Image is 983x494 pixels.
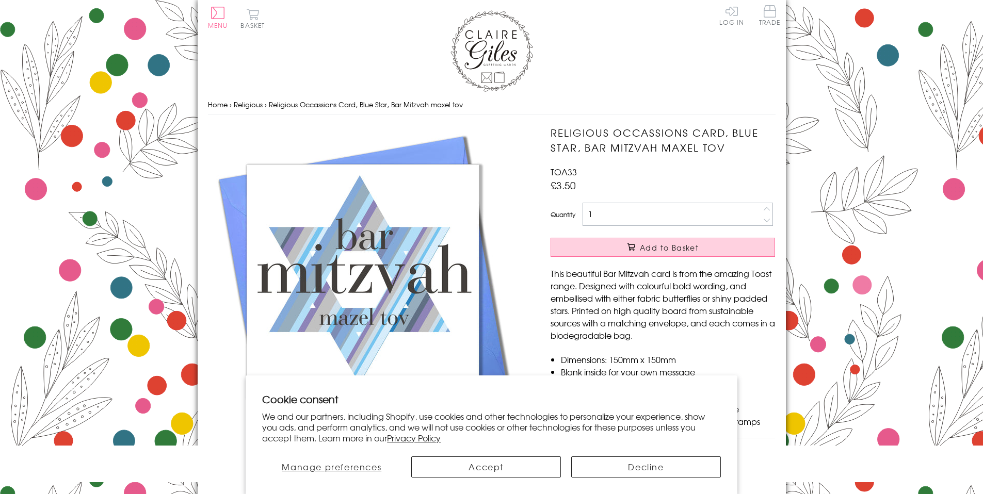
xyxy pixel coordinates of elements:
span: › [265,100,267,109]
span: Manage preferences [282,460,381,473]
p: This beautiful Bar Mitzvah card is from the amazing Toast range. Designed with colourful bold wor... [551,267,775,341]
label: Quantity [551,210,575,219]
a: Home [208,100,228,109]
p: We and our partners, including Shopify, use cookies and other technologies to personalize your ex... [262,411,721,443]
h2: Cookie consent [262,392,721,406]
li: Blank inside for your own message [561,366,775,378]
nav: breadcrumbs [208,94,776,116]
span: Religious Occassions Card, Blue Star, Bar Mitzvah maxel tov [269,100,463,109]
span: TOA33 [551,166,577,178]
button: Manage preferences [262,456,401,477]
a: Religious [234,100,263,109]
button: Menu [208,7,228,28]
a: Privacy Policy [387,432,441,444]
a: Log In [719,5,744,25]
span: Add to Basket [640,242,699,253]
span: › [230,100,232,109]
button: Add to Basket [551,238,775,257]
button: Decline [571,456,721,477]
img: Claire Giles Greetings Cards [450,10,533,92]
button: Accept [411,456,561,477]
span: Menu [208,21,228,30]
h1: Religious Occassions Card, Blue Star, Bar Mitzvah maxel tov [551,125,775,155]
span: Trade [759,5,781,25]
span: £3.50 [551,178,576,192]
a: Trade [759,5,781,27]
button: Basket [239,8,267,28]
li: Dimensions: 150mm x 150mm [561,353,775,366]
img: Religious Occassions Card, Blue Star, Bar Mitzvah maxel tov [208,125,518,435]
